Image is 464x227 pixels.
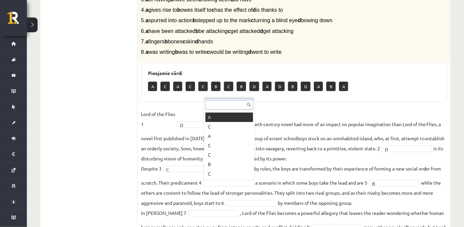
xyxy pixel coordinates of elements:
div: C [205,141,253,150]
div: C [205,150,253,160]
div: C [205,122,253,131]
div: A [205,131,253,141]
div: A [205,113,253,122]
div: B [205,160,253,169]
div: C [205,169,253,179]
